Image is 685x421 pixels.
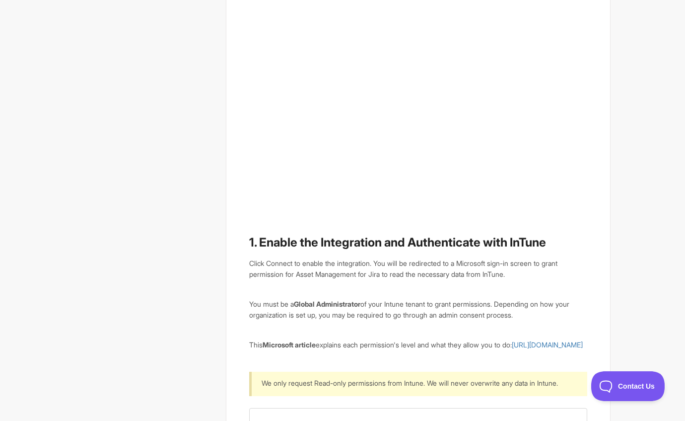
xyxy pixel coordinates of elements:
[262,378,575,389] p: We only request Read-only permissions from Intune. We will never overwrite any data in Intune.
[294,300,360,308] b: Global Administrator
[512,340,583,349] a: [URL][DOMAIN_NAME]
[249,235,587,251] h2: 1. Enable the Integration and Authenticate with InTune
[249,299,587,320] p: You must be a of your Intune tenant to grant permissions. Depending on how your organization is s...
[249,339,587,350] p: This explains each permission's level and what they allow you to do:
[591,371,665,401] iframe: Toggle Customer Support
[249,258,587,279] div: Click Connect to enable the integration. You will be redirected to a Microsoft sign-in screen to ...
[263,340,316,349] b: Microsoft article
